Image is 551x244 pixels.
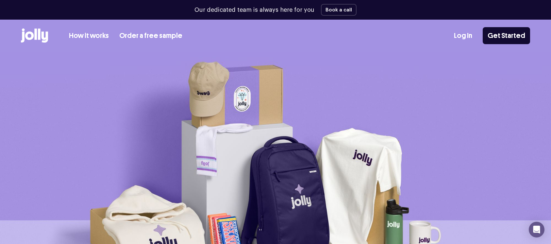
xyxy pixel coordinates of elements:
p: Our dedicated team is always here for you [194,6,314,14]
button: Book a call [321,4,357,16]
a: Get Started [483,27,530,44]
a: Log In [454,30,472,41]
div: Open Intercom Messenger [529,222,544,237]
a: Order a free sample [119,30,182,41]
a: How it works [69,30,109,41]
